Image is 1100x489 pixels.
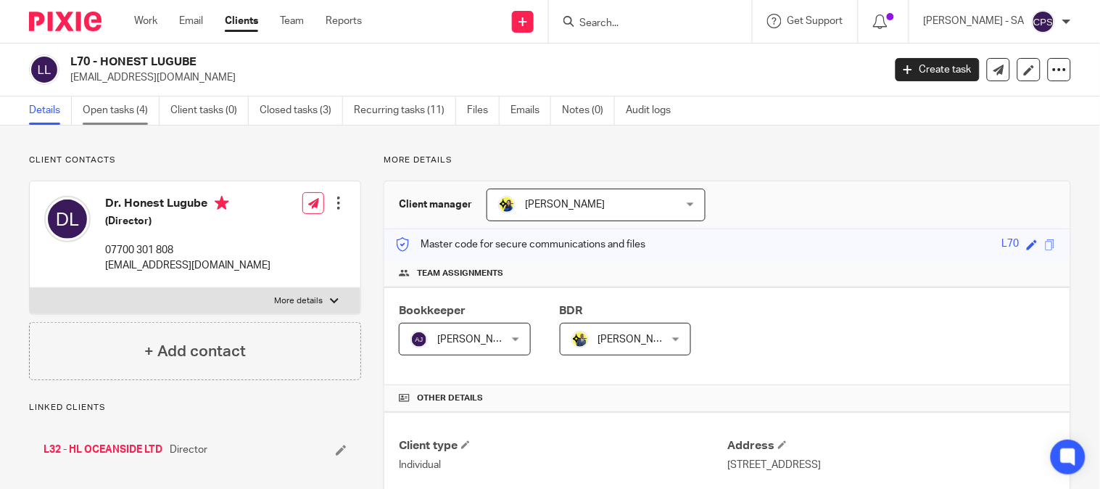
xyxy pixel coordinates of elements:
[179,14,203,28] a: Email
[29,54,59,85] img: svg%3E
[1002,237,1020,253] div: L70
[215,196,229,210] i: Primary
[626,96,682,125] a: Audit logs
[578,17,708,30] input: Search
[924,14,1025,28] p: [PERSON_NAME] - SA
[437,334,517,345] span: [PERSON_NAME]
[399,305,466,316] span: Bookkeeper
[384,155,1071,166] p: More details
[410,331,428,348] img: svg%3E
[83,96,160,125] a: Open tasks (4)
[260,96,343,125] a: Closed tasks (3)
[399,458,727,472] p: Individual
[1032,10,1055,33] img: svg%3E
[170,96,249,125] a: Client tasks (0)
[70,54,713,70] h2: L70 - HONEST LUGUBE
[399,197,472,212] h3: Client manager
[326,14,362,28] a: Reports
[29,155,361,166] p: Client contacts
[70,70,874,85] p: [EMAIL_ADDRESS][DOMAIN_NAME]
[896,58,980,81] a: Create task
[44,196,91,242] img: svg%3E
[560,305,583,316] span: BDR
[417,393,483,404] span: Other details
[44,443,162,457] a: L32 - HL OCEANSIDE LTD
[134,14,157,28] a: Work
[105,258,270,273] p: [EMAIL_ADDRESS][DOMAIN_NAME]
[562,96,615,125] a: Notes (0)
[225,14,258,28] a: Clients
[727,458,1056,472] p: [STREET_ADDRESS]
[727,438,1056,453] h4: Address
[467,96,500,125] a: Files
[510,96,551,125] a: Emails
[170,443,207,457] span: Director
[105,196,270,214] h4: Dr. Honest Lugube
[787,16,843,26] span: Get Support
[105,214,270,229] h5: (Director)
[274,295,323,307] p: More details
[395,237,645,252] p: Master code for secure communications and files
[280,14,304,28] a: Team
[29,402,361,414] p: Linked clients
[417,268,503,279] span: Team assignments
[105,243,270,258] p: 07700 301 808
[144,340,246,363] h4: + Add contact
[571,331,589,348] img: Dennis-Starbridge.jpg
[598,334,678,345] span: [PERSON_NAME]
[498,196,516,213] img: Bobo-Starbridge%201.jpg
[29,12,102,31] img: Pixie
[29,96,72,125] a: Details
[399,438,727,453] h4: Client type
[354,96,456,125] a: Recurring tasks (11)
[525,200,605,210] span: [PERSON_NAME]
